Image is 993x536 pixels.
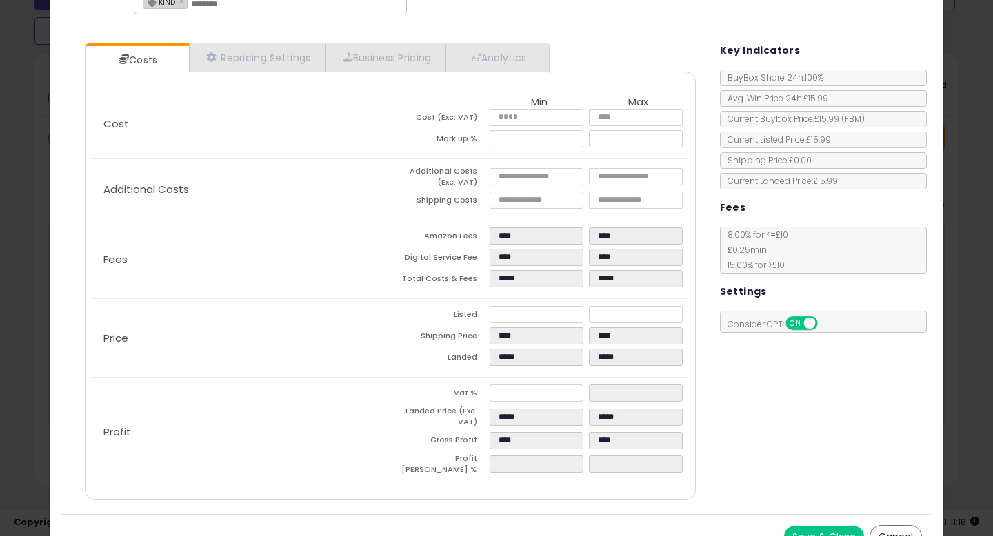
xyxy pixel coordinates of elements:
td: Landed Price (Exc. VAT) [390,406,490,431]
p: Additional Costs [92,184,390,195]
span: Consider CPT: [721,318,836,330]
td: Landed [390,349,490,370]
p: Cost [92,118,390,130]
a: Repricing Settings [189,43,325,72]
th: Max [589,96,688,109]
span: ON [787,318,804,329]
span: Current Buybox Price: [721,113,865,125]
span: £0.25 min [721,244,767,256]
td: Digital Service Fee [390,249,490,270]
p: Profit [92,426,390,437]
span: 8.00 % for <= £10 [721,229,788,271]
span: Shipping Price: £0.00 [721,154,812,166]
h5: Fees [720,199,746,216]
span: Avg. Win Price 24h: £15.99 [721,92,828,104]
td: Mark up % [390,130,490,152]
a: Business Pricing [325,43,446,72]
span: ( FBM ) [841,113,865,125]
td: Total Costs & Fees [390,270,490,291]
td: Amazon Fees [390,227,490,249]
span: Current Landed Price: £15.99 [721,175,838,187]
p: Price [92,333,390,344]
span: £15.99 [814,113,865,125]
td: Shipping Costs [390,192,490,213]
p: Fees [92,254,390,265]
td: Listed [390,306,490,327]
td: Cost (Exc. VAT) [390,109,490,130]
a: Costs [86,46,188,74]
span: OFF [815,318,837,329]
span: 15.00 % for > £10 [721,259,785,271]
td: Shipping Price [390,327,490,349]
td: Profit [PERSON_NAME] % [390,453,490,479]
h5: Key Indicators [720,42,801,59]
a: Analytics [445,43,548,72]
span: BuyBox Share 24h: 100% [721,72,823,83]
td: Gross Profit [390,432,490,453]
h5: Settings [720,283,767,300]
td: Additional Costs (Exc. VAT) [390,166,490,192]
td: Vat % [390,384,490,406]
span: Current Listed Price: £15.99 [721,134,831,145]
th: Min [490,96,589,109]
